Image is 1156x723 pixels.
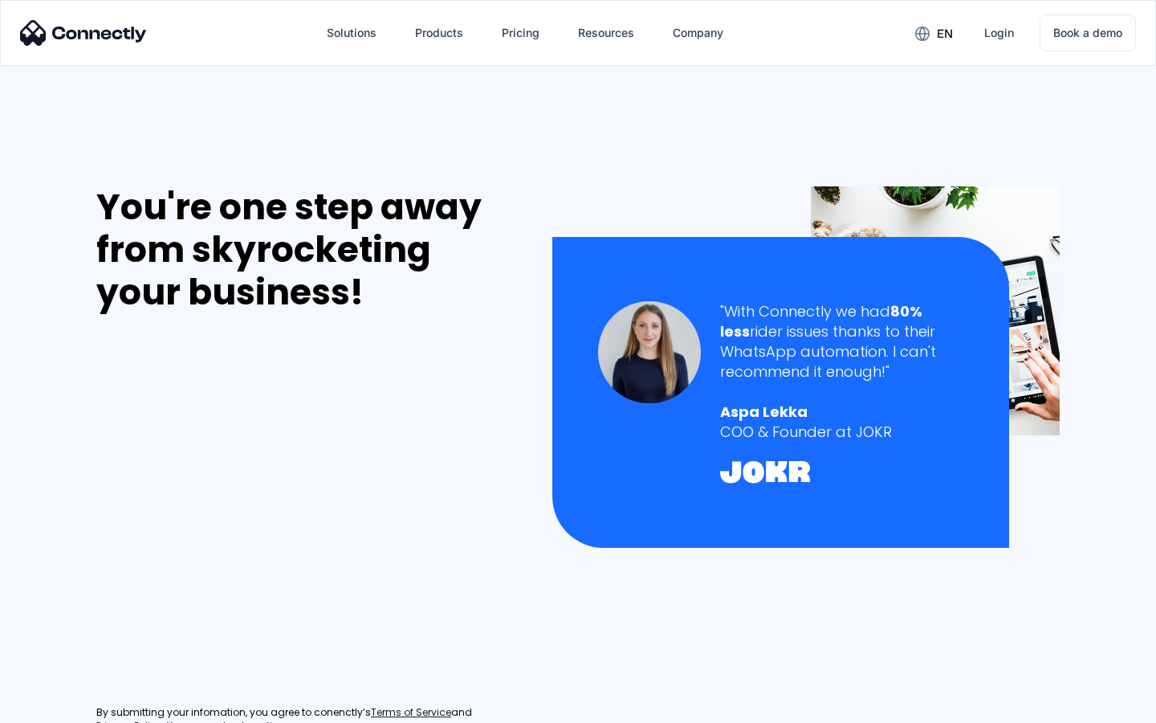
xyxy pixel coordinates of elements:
[720,301,922,341] strong: 80% less
[502,22,539,44] div: Pricing
[720,301,963,382] div: "With Connectly we had rider issues thanks to their WhatsApp automation. I can't recommend it eno...
[371,706,451,720] a: Terms of Service
[720,402,808,422] strong: Aspa Lekka
[1040,14,1136,51] a: Book a demo
[937,22,953,45] div: en
[96,186,519,313] div: You're one step away from skyrocketing your business!
[415,22,463,44] div: Products
[20,20,147,46] img: Connectly Logo
[971,14,1027,52] a: Login
[673,22,723,44] div: Company
[720,422,963,442] div: COO & Founder at JOKR
[16,695,96,717] aside: Language selected: English
[984,22,1014,44] div: Login
[578,22,634,44] div: Resources
[327,22,377,44] div: Solutions
[32,695,96,717] ul: Language list
[489,14,552,52] a: Pricing
[96,333,337,687] iframe: Form 0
